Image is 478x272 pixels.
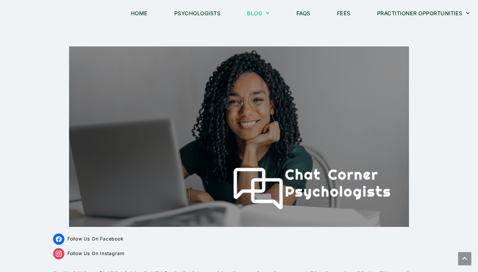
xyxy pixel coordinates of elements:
[166,6,229,21] a: Psychologists
[67,236,124,241] span: Follow Us On Facebook
[239,6,278,21] a: Blog
[69,46,409,227] img: bulk billing psychologist
[329,6,359,21] a: Fees
[458,252,471,265] a: Scroll to the top of the page
[122,6,156,21] a: Home
[53,250,124,256] a: Follow Us On Instagram
[53,236,124,241] a: Follow Us On Facebook
[288,6,319,21] a: FAQs
[67,250,124,256] span: Follow Us On Instagram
